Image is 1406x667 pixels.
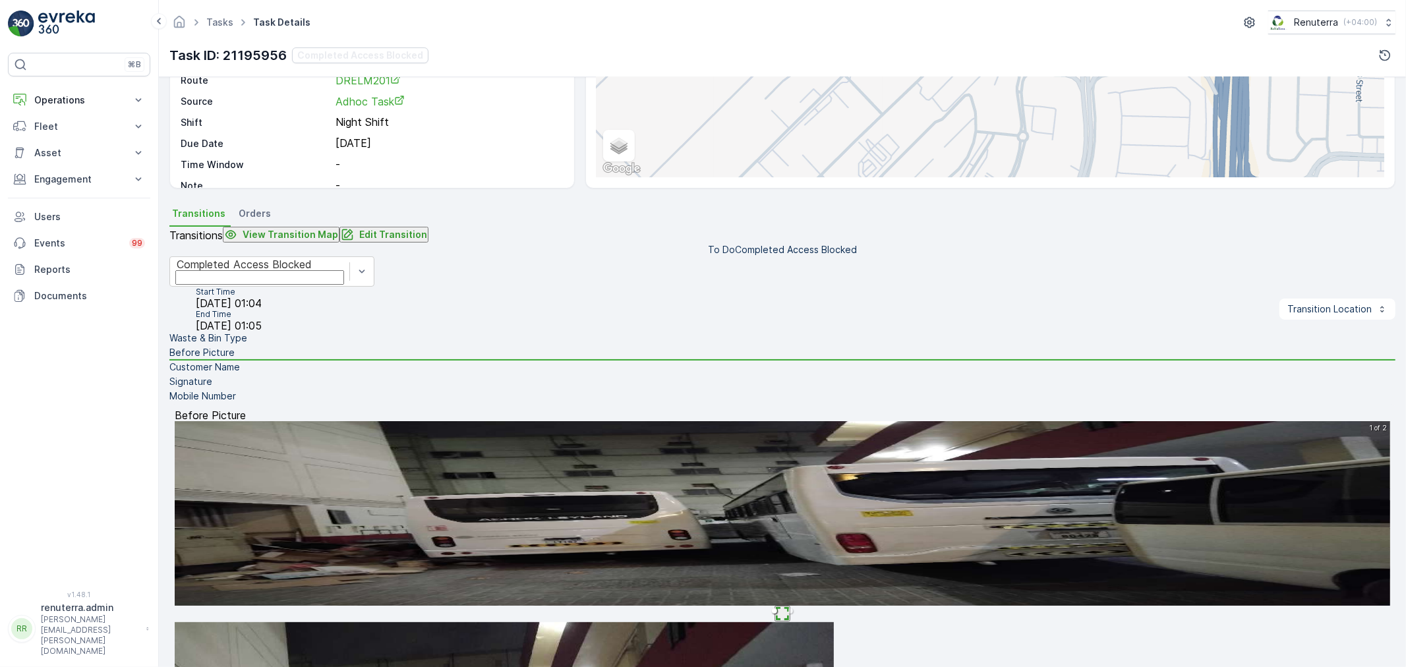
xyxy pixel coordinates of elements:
p: - [336,179,560,192]
button: Operations [8,87,150,113]
span: Transitions [172,207,225,220]
p: Source [181,95,330,108]
img: logo_light-DOdMpM7g.png [38,11,95,37]
p: ( +04:00 ) [1343,17,1377,28]
a: Events99 [8,230,150,256]
p: Documents [34,289,145,303]
button: RRrenuterra.admin[PERSON_NAME][EMAIL_ADDRESS][PERSON_NAME][DOMAIN_NAME] [8,601,150,656]
span: v 1.48.1 [8,591,150,598]
p: Customer Name [169,361,240,374]
button: Edit Transition [339,227,428,243]
p: Transition Location [1287,303,1372,316]
p: Waste & Bin Type [169,332,247,345]
span: Orders [239,207,271,220]
p: Transitions [169,229,223,241]
a: Reports [8,256,150,283]
span: DRELM201 [336,74,401,87]
a: Adhoc Task [336,95,560,108]
img: logo [8,11,34,37]
button: Engagement [8,166,150,192]
p: Reports [34,263,145,276]
span: [DATE] 01:05 [196,319,262,332]
button: Transition Location [1279,299,1395,320]
p: [PERSON_NAME][EMAIL_ADDRESS][PERSON_NAME][DOMAIN_NAME] [41,614,140,656]
li: slide item 1 [772,608,777,614]
p: Edit Transition [359,228,427,241]
button: Asset [8,140,150,166]
p: Task ID: 21195956 [169,45,287,65]
a: DRELM201 [336,74,560,87]
img: Screenshot_2024-07-26_at_13.33.01.png [1268,15,1289,30]
p: renuterra.admin [41,601,140,614]
p: 1 of 2 [1366,421,1390,435]
a: Users [8,204,150,230]
button: Completed Access Blocked [292,47,428,63]
p: Due Date [181,137,330,150]
span: [DATE] 01:04 [196,297,262,310]
button: Fleet [8,113,150,140]
p: Shift [181,116,330,129]
p: - [336,158,560,171]
p: Events [34,237,121,250]
a: Open this area in Google Maps (opens a new window) [600,160,643,177]
button: Renuterra(+04:00) [1268,11,1395,34]
a: Layers [604,131,633,160]
p: Completed Access Blocked [735,243,857,256]
p: Renuterra [1294,16,1338,29]
p: Route [181,74,330,87]
p: Time Window [181,158,330,171]
p: View Transition Map [243,228,338,241]
p: 99 [132,238,142,248]
p: Engagement [34,173,124,186]
p: Night Shift [336,116,560,129]
li: slide item 2 [788,608,793,614]
p: Before Picture [169,346,235,359]
div: RR [11,618,32,639]
p: Mobile Number [169,390,236,403]
a: Homepage [172,20,187,31]
a: Documents [8,283,150,309]
p: Before Picture [175,409,1390,421]
button: View Transition Map [223,227,339,243]
p: Completed Access Blocked [297,49,423,62]
div: Completed Access Blocked [177,258,343,270]
p: To Do [708,243,735,256]
p: Start Time [196,287,262,297]
p: [DATE] [336,137,560,150]
p: Note [181,179,330,192]
span: Adhoc Task [336,95,405,108]
p: Asset [34,146,124,159]
a: Tasks [206,16,233,28]
p: Users [34,210,145,223]
span: Task Details [250,16,313,29]
p: End Time [196,309,262,320]
p: Signature [169,375,212,388]
p: Operations [34,94,124,107]
img: Google [600,160,643,177]
p: Fleet [34,120,124,133]
p: ⌘B [128,59,141,70]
